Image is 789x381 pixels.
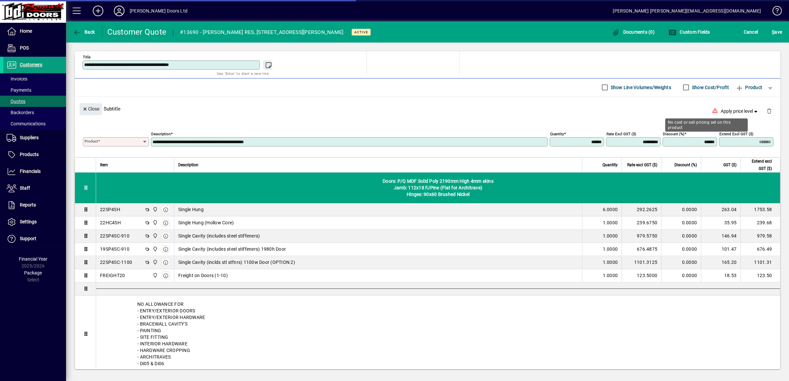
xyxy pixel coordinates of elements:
[718,105,762,117] button: Apply price level
[100,219,121,226] div: 22HC4SH
[3,96,66,107] a: Quotes
[151,272,158,279] span: Bennett Doors Ltd
[80,103,102,115] button: Close
[178,272,228,279] span: Freight on Doors (1-10)
[20,202,36,207] span: Reports
[217,70,269,77] mat-hint: Use 'Enter' to start a new line
[151,219,158,226] span: Bennett Doors Ltd
[78,106,104,111] app-page-header-button: Close
[661,216,701,230] td: 0.0000
[354,30,368,34] span: Active
[550,131,564,136] mat-label: Quantity
[3,107,66,118] a: Backorders
[740,216,780,230] td: 239.68
[100,246,129,252] div: 19SP4SC-910
[180,27,343,38] div: #13690 - [PERSON_NAME] RES, [STREET_ADDRESS][PERSON_NAME]
[3,231,66,247] a: Support
[603,272,618,279] span: 1.0000
[602,161,618,169] span: Quantity
[740,230,780,243] td: 979.58
[3,180,66,197] a: Staff
[663,131,684,136] mat-label: Discount (%)
[24,270,42,275] span: Package
[3,73,66,84] a: Invoices
[71,26,97,38] button: Back
[20,219,37,224] span: Settings
[3,146,66,163] a: Products
[20,185,30,191] span: Staff
[745,158,772,172] span: Extend excl GST ($)
[742,26,760,38] button: Cancel
[626,272,657,279] div: 123.5000
[178,219,234,226] span: Single Hung (Hollow Core)
[66,26,102,38] app-page-header-button: Back
[100,206,120,213] div: 22SP4SH
[20,45,29,50] span: POS
[691,84,729,91] label: Show Cost/Profit
[151,131,171,136] mat-label: Description
[151,245,158,253] span: Bennett Doors Ltd
[178,233,260,239] span: Single Cavity (includes steel stiffeners)
[178,161,198,169] span: Description
[151,206,158,213] span: Bennett Doors Ltd
[7,87,31,93] span: Payments
[701,216,740,230] td: 35.95
[3,118,66,129] a: Communications
[626,259,657,266] div: 1101.3125
[732,81,766,93] button: Product
[770,26,784,38] button: Save
[667,26,712,38] button: Custom Fields
[606,131,636,136] mat-label: Rate excl GST ($)
[626,233,657,239] div: 979.5750
[609,84,671,91] label: Show Line Volumes/Weights
[73,29,95,35] span: Back
[772,27,782,37] span: ave
[661,203,701,216] td: 0.0000
[96,173,780,203] div: Doors: P/Q MDF Solid Poly 2190mm High 4mm skins Jamb: 112x18 FJPine (Flat for Architrave) Hinges:...
[20,152,39,157] span: Products
[613,6,761,16] div: [PERSON_NAME] [PERSON_NAME][EMAIL_ADDRESS][DOMAIN_NAME]
[701,269,740,282] td: 18.53
[603,206,618,213] span: 6.0000
[701,256,740,269] td: 165.20
[772,29,774,35] span: S
[7,110,34,115] span: Backorders
[661,230,701,243] td: 0.0000
[761,108,777,114] app-page-header-button: Delete
[7,121,46,126] span: Communications
[701,243,740,256] td: 101.47
[3,163,66,180] a: Financials
[100,233,129,239] div: 22SP4SC-910
[20,169,41,174] span: Financials
[3,214,66,230] a: Settings
[603,259,618,266] span: 1.0000
[610,26,656,38] button: Documents (0)
[701,203,740,216] td: 263.04
[100,272,125,279] div: FREIGHT20
[674,161,697,169] span: Discount (%)
[3,130,66,146] a: Suppliers
[3,197,66,213] a: Reports
[3,23,66,40] a: Home
[87,5,109,17] button: Add
[768,1,781,23] a: Knowledge Base
[744,27,758,37] span: Cancel
[626,219,657,226] div: 239.6750
[603,246,618,252] span: 1.0000
[178,246,286,252] span: Single Cavity (includes steel stiffeners) 1980h Door
[20,236,36,241] span: Support
[661,269,701,282] td: 0.0000
[740,243,780,256] td: 676.49
[178,206,204,213] span: Single Hung
[626,246,657,252] div: 676.4875
[701,230,740,243] td: 146.94
[719,131,753,136] mat-label: Extend excl GST ($)
[669,29,710,35] span: Custom Fields
[661,256,701,269] td: 0.0000
[740,203,780,216] td: 1753.58
[603,219,618,226] span: 1.0000
[178,259,295,266] span: Single Cavity (inclds stl stfnrs) 1100w Door (OPTION 2)
[130,6,188,16] div: [PERSON_NAME] Doors Ltd
[151,232,158,239] span: Bennett Doors Ltd
[107,27,167,37] div: Customer Quote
